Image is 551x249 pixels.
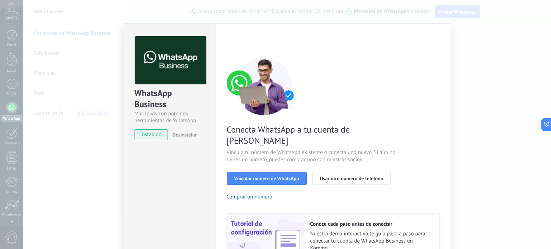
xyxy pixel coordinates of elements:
div: WhatsApp Business [135,87,205,110]
button: Comprar un número [227,193,273,200]
button: Vincular número de WhatsApp [227,172,307,185]
span: Usar otro número de teléfono [320,176,383,181]
span: Vincular número de WhatsApp [234,176,299,181]
div: Más leads con potentes herramientas de WhatsApp [135,110,205,124]
span: Conecta WhatsApp a tu cuenta de [PERSON_NAME] [227,124,397,146]
button: Usar otro número de teléfono [312,172,391,185]
span: Vincula tu número de WhatsApp existente o conecta uno nuevo. Si aún no tienes un número, puedes c... [227,149,397,163]
span: Desinstalar [173,131,197,138]
h2: Conoce cada paso antes de conectar [310,221,432,228]
img: connect number [227,58,302,115]
button: Desinstalar [170,129,197,140]
span: instalado [135,129,168,140]
img: logo_main.png [135,36,206,85]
